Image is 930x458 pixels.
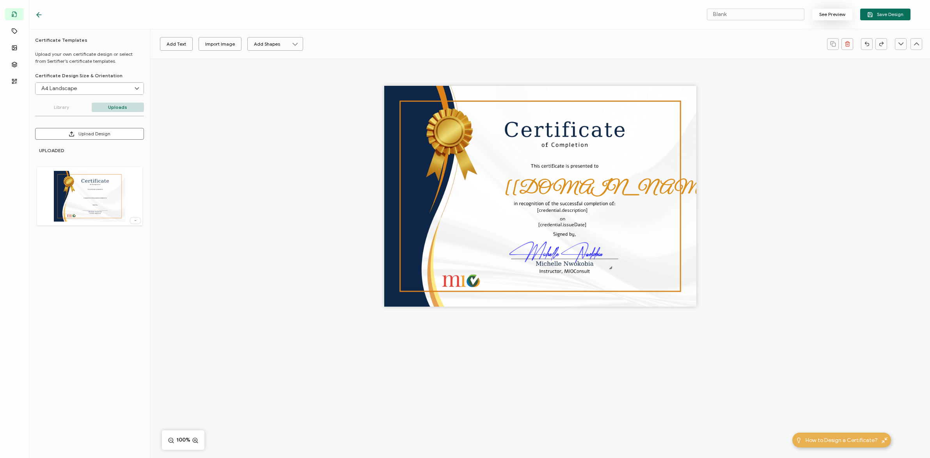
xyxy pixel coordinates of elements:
span: 100% [176,436,190,444]
img: 49713eaf-c1f0-4ec5-9842-031f2a6df326.jpg [54,171,126,222]
p: Certificate Design Size & Orientation [35,73,144,78]
pre: on [560,215,565,222]
pre: [credential.issueDate] [538,221,586,228]
input: Select [35,83,144,94]
input: Name your certificate [707,9,804,20]
p: Upload your own certificate design or select from Sertifier’s certificate templates. [35,51,144,65]
h6: Certificate Templates [35,37,144,43]
img: minimize-icon.svg [882,437,887,443]
button: Add Text [160,37,193,51]
p: Uploads [92,103,144,112]
h6: UPLOADED [39,147,142,153]
iframe: Chat Widget [891,421,930,458]
pre: [[DOMAIN_NAME]] [504,178,729,200]
span: Save Design [867,12,903,18]
button: Add Shapes [247,37,303,51]
p: Library [35,103,88,112]
button: See Preview [812,9,852,20]
span: How to Design a Certificate? [806,436,878,444]
div: Import Image [205,37,235,51]
button: Upload Design [35,128,144,140]
img: 101c0a42-8220-4a11-aa51-4425d187d50d.png [498,233,614,271]
pre: [credential.description] [537,207,587,213]
button: Save Design [860,9,910,20]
